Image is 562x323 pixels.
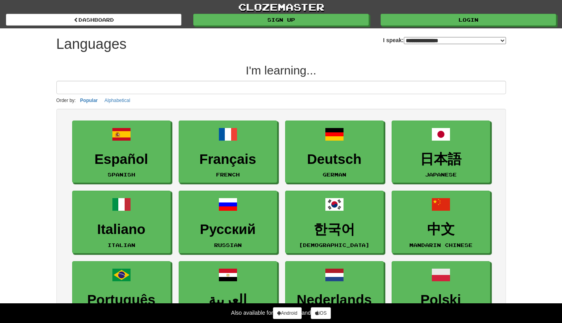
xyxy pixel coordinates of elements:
[396,222,486,237] h3: 中文
[383,36,506,44] label: I speak:
[273,307,301,319] a: Android
[6,14,181,26] a: dashboard
[56,36,127,52] h1: Languages
[179,121,277,183] a: FrançaisFrench
[77,152,166,167] h3: Español
[214,242,242,248] small: Russian
[108,242,135,248] small: Italian
[311,307,331,319] a: iOS
[396,292,486,308] h3: Polski
[285,121,384,183] a: DeutschGerman
[179,191,277,253] a: РусскийRussian
[183,152,273,167] h3: Français
[216,172,240,177] small: French
[285,191,384,253] a: 한국어[DEMOGRAPHIC_DATA]
[56,98,76,103] small: Order by:
[108,172,135,177] small: Spanish
[102,96,133,105] button: Alphabetical
[193,14,369,26] a: Sign up
[56,64,506,77] h2: I'm learning...
[323,172,346,177] small: German
[72,121,171,183] a: EspañolSpanish
[78,96,100,105] button: Popular
[299,242,370,248] small: [DEMOGRAPHIC_DATA]
[289,222,379,237] h3: 한국어
[404,37,506,44] select: I speak:
[289,152,379,167] h3: Deutsch
[392,121,490,183] a: 日本語Japanese
[77,222,166,237] h3: Italiano
[183,222,273,237] h3: Русский
[392,191,490,253] a: 中文Mandarin Chinese
[72,191,171,253] a: ItalianoItalian
[381,14,556,26] a: Login
[396,152,486,167] h3: 日本語
[409,242,472,248] small: Mandarin Chinese
[289,292,379,308] h3: Nederlands
[425,172,457,177] small: Japanese
[77,292,166,308] h3: Português
[183,292,273,308] h3: العربية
